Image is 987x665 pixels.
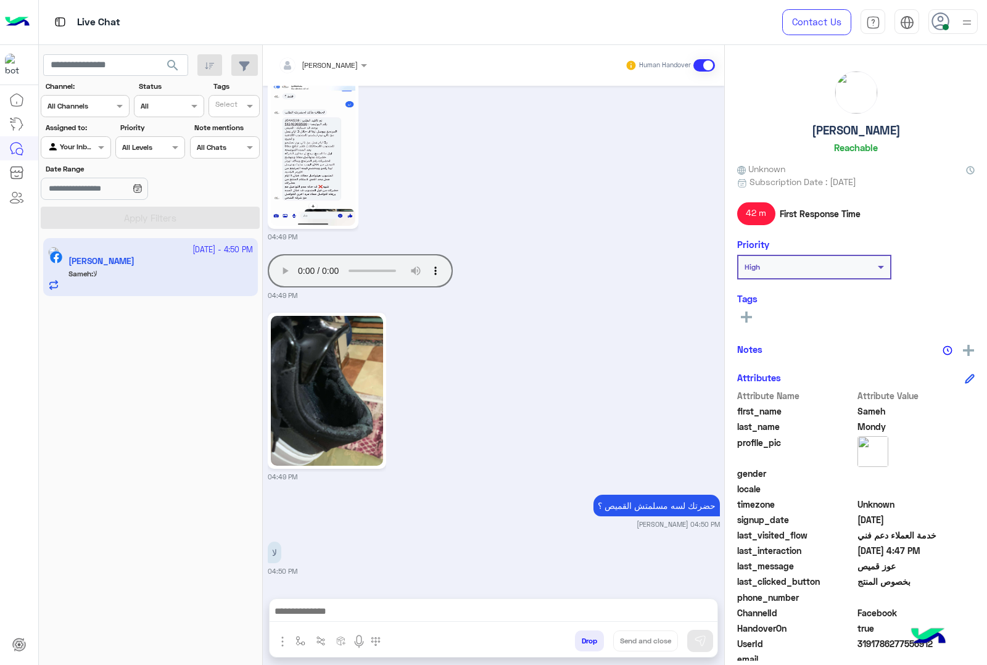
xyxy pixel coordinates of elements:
label: Assigned to: [46,122,109,133]
img: add [963,345,974,356]
img: make a call [371,637,381,646]
span: بخصوص المنتج [857,575,975,588]
span: Attribute Value [857,389,975,402]
span: [PERSON_NAME] [302,60,358,70]
img: 554210994_1608683917182313_3507609607623309113_n.jpg [271,76,355,226]
span: locale [737,482,855,495]
b: High [745,262,760,271]
span: last_name [737,420,855,433]
span: Attribute Name [737,389,855,402]
h6: Tags [737,293,975,304]
img: send voice note [352,634,366,649]
img: notes [943,345,952,355]
span: 2025-10-06T13:47:01.141Z [857,544,975,557]
img: Trigger scenario [316,636,326,646]
span: HandoverOn [737,622,855,635]
span: last_clicked_button [737,575,855,588]
button: Trigger scenario [311,630,331,651]
button: search [158,54,188,81]
span: last_interaction [737,544,855,557]
span: null [857,591,975,604]
span: Mondy [857,420,975,433]
span: null [857,482,975,495]
img: send attachment [275,634,290,649]
img: tab [900,15,914,30]
small: 04:49 PM [268,232,297,242]
h6: Notes [737,344,762,355]
span: 2024-12-17T17:22:59.587Z [857,513,975,526]
button: Apply Filters [41,207,260,229]
small: 04:49 PM [268,472,297,482]
span: phone_number [737,591,855,604]
img: send message [694,635,706,647]
span: null [857,467,975,480]
img: select flow [295,636,305,646]
span: last_message [737,560,855,572]
p: Live Chat [77,14,120,31]
img: tab [52,14,68,30]
button: Send and close [613,630,678,651]
h6: Attributes [737,372,781,383]
label: Date Range [46,163,184,175]
label: Note mentions [194,122,258,133]
span: ChannelId [737,606,855,619]
img: Logo [5,9,30,35]
div: Select [213,99,237,113]
img: picture [835,72,877,114]
span: خدمة العملاء دعم فني [857,529,975,542]
span: true [857,622,975,635]
img: 713415422032625 [5,54,27,76]
span: timezone [737,498,855,511]
button: Drop [575,630,604,651]
span: last_visited_flow [737,529,855,542]
small: 04:50 PM [268,566,297,576]
span: gender [737,467,855,480]
span: Unknown [737,162,785,175]
span: 0 [857,606,975,619]
label: Tags [213,81,258,92]
img: create order [336,636,346,646]
span: 42 m [737,202,775,225]
img: hulul-logo.png [907,616,950,659]
label: Channel: [46,81,128,92]
label: Status [139,81,202,92]
span: عوز قميص [857,560,975,572]
a: Contact Us [782,9,851,35]
span: first_name [737,405,855,418]
span: 3191786277556912 [857,637,975,650]
small: Human Handover [639,60,691,70]
p: 6/10/2025, 4:50 PM [593,495,720,516]
span: signup_date [737,513,855,526]
span: Sameh [857,405,975,418]
button: create order [331,630,352,651]
h5: [PERSON_NAME] [812,123,901,138]
button: select flow [291,630,311,651]
span: UserId [737,637,855,650]
span: profile_pic [737,436,855,465]
small: 04:49 PM [268,291,297,300]
img: picture [857,436,888,467]
span: Unknown [857,498,975,511]
p: 6/10/2025, 4:50 PM [268,542,281,563]
h6: Reachable [834,142,878,153]
span: Subscription Date : [DATE] [750,175,856,188]
span: First Response Time [780,207,861,220]
audio: Your browser does not support the audio tag. [268,254,453,287]
small: [PERSON_NAME] 04:50 PM [637,519,720,529]
img: tab [866,15,880,30]
img: profile [959,15,975,30]
a: tab [861,9,885,35]
h6: Priority [737,239,769,250]
label: Priority [120,122,184,133]
img: 557601492_1199416695542219_9063917841591659638_n.jpg [271,316,383,466]
span: search [165,58,180,73]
